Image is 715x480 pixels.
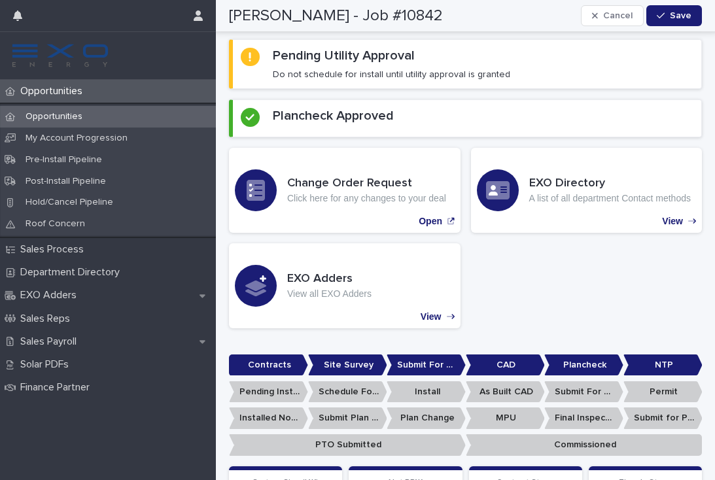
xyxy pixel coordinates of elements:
[623,407,703,429] p: Submit for PTO
[308,354,387,376] p: Site Survey
[15,85,93,97] p: Opportunities
[15,381,100,394] p: Finance Partner
[421,311,442,322] p: View
[273,48,415,63] h2: Pending Utility Approval
[581,5,644,26] button: Cancel
[529,177,691,191] h3: EXO Directory
[387,354,466,376] p: Submit For CAD
[603,11,633,20] span: Cancel
[15,266,130,279] p: Department Directory
[466,381,545,403] p: As Built CAD
[15,289,87,301] p: EXO Adders
[646,5,702,26] button: Save
[544,407,623,429] p: Final Inspection
[544,381,623,403] p: Submit For Permit
[623,354,703,376] p: NTP
[387,381,466,403] p: Install
[466,434,703,456] p: Commissioned
[229,407,308,429] p: Installed No Permit
[229,354,308,376] p: Contracts
[15,358,79,371] p: Solar PDFs
[229,243,461,328] a: View
[15,335,87,348] p: Sales Payroll
[529,193,691,204] p: A list of all department Contact methods
[15,111,93,122] p: Opportunities
[466,407,545,429] p: MPU
[662,216,683,227] p: View
[229,7,443,26] h2: [PERSON_NAME] - Job #10842
[287,288,372,300] p: View all EXO Adders
[544,354,623,376] p: Plancheck
[229,434,466,456] p: PTO Submitted
[471,148,703,233] a: View
[15,133,138,144] p: My Account Progression
[287,177,446,191] h3: Change Order Request
[15,154,113,165] p: Pre-Install Pipeline
[308,407,387,429] p: Submit Plan Change
[15,243,94,256] p: Sales Process
[15,218,96,230] p: Roof Concern
[15,176,116,187] p: Post-Install Pipeline
[419,216,442,227] p: Open
[287,272,372,286] h3: EXO Adders
[10,43,110,69] img: FKS5r6ZBThi8E5hshIGi
[273,69,510,80] p: Do not schedule for install until utility approval is granted
[387,407,466,429] p: Plan Change
[229,148,461,233] a: Open
[287,193,446,204] p: Click here for any changes to your deal
[15,197,124,208] p: Hold/Cancel Pipeline
[15,313,80,325] p: Sales Reps
[273,108,394,124] h2: Plancheck Approved
[229,381,308,403] p: Pending Install Task
[308,381,387,403] p: Schedule For Install
[623,381,703,403] p: Permit
[670,11,691,20] span: Save
[466,354,545,376] p: CAD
